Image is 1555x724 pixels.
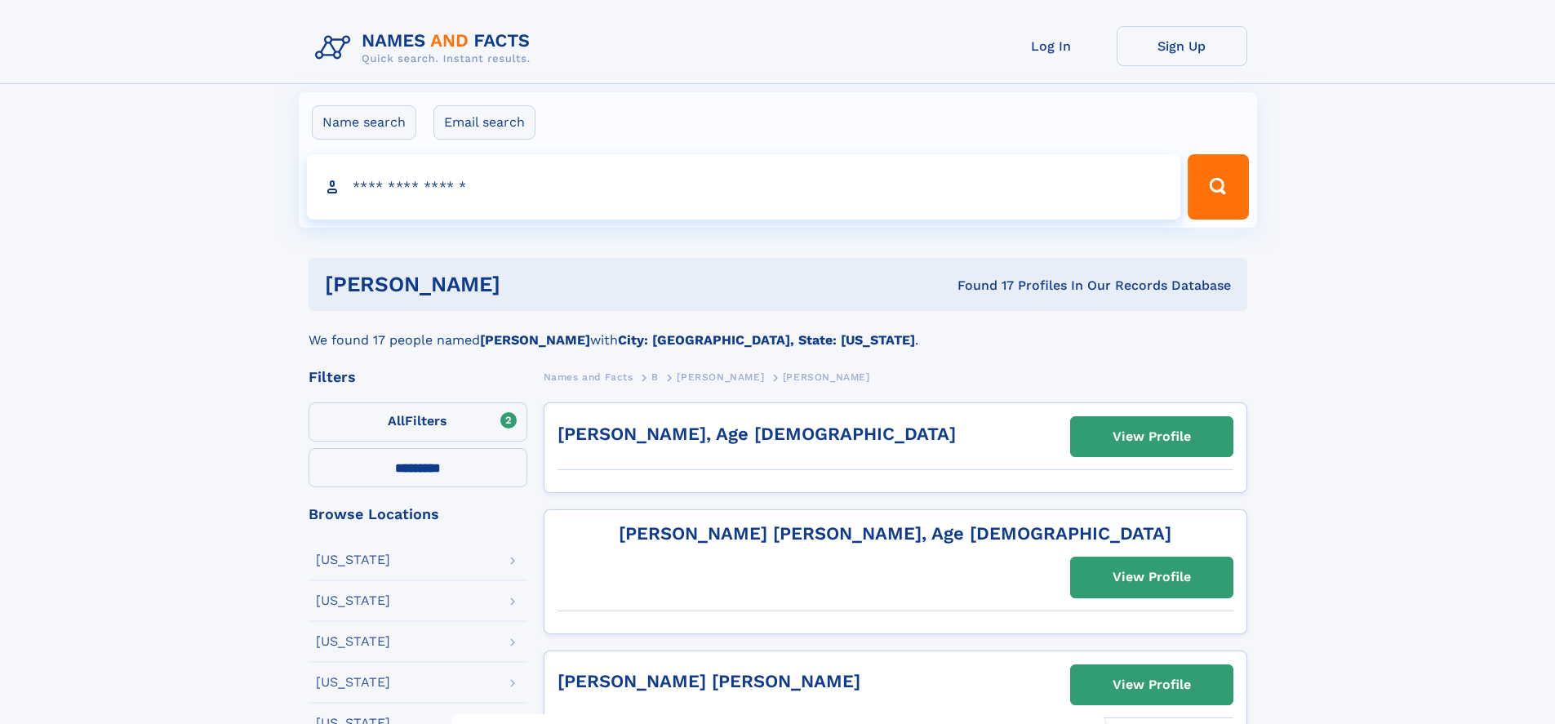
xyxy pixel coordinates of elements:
label: Filters [309,402,527,442]
b: City: [GEOGRAPHIC_DATA], State: [US_STATE] [618,332,915,348]
input: search input [307,154,1181,220]
div: Browse Locations [309,507,527,522]
a: Names and Facts [544,366,633,387]
div: View Profile [1113,558,1191,596]
span: All [388,413,405,429]
a: [PERSON_NAME] [677,366,764,387]
div: Found 17 Profiles In Our Records Database [729,277,1231,295]
h1: [PERSON_NAME] [325,274,729,295]
a: Sign Up [1117,26,1247,66]
div: We found 17 people named with . [309,311,1247,350]
div: View Profile [1113,418,1191,455]
span: [PERSON_NAME] [677,371,764,383]
div: [US_STATE] [316,553,390,566]
a: View Profile [1071,665,1233,704]
button: Search Button [1188,154,1248,220]
b: [PERSON_NAME] [480,332,590,348]
a: [PERSON_NAME] [PERSON_NAME], Age [DEMOGRAPHIC_DATA] [619,523,1171,544]
img: Logo Names and Facts [309,26,544,70]
div: [US_STATE] [316,676,390,689]
a: [PERSON_NAME] [PERSON_NAME] [558,671,860,691]
label: Name search [312,105,416,140]
div: Filters [309,370,527,384]
div: [US_STATE] [316,635,390,648]
a: View Profile [1071,417,1233,456]
span: [PERSON_NAME] [783,371,870,383]
a: B [651,366,659,387]
a: Log In [986,26,1117,66]
a: View Profile [1071,557,1233,597]
div: View Profile [1113,666,1191,704]
a: [PERSON_NAME], Age [DEMOGRAPHIC_DATA] [558,424,956,444]
div: [US_STATE] [316,594,390,607]
span: B [651,371,659,383]
label: Email search [433,105,535,140]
